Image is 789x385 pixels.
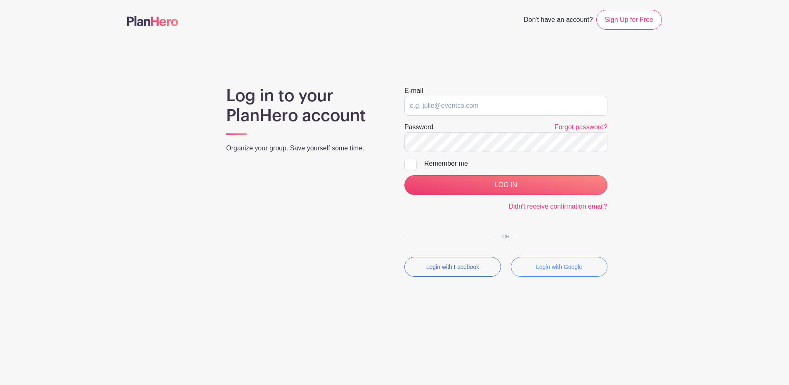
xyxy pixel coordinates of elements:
[127,16,178,26] img: logo-507f7623f17ff9eddc593b1ce0a138ce2505c220e1c5a4e2b4648c50719b7d32.svg
[404,96,607,116] input: e.g. julie@eventco.com
[511,257,607,277] button: Login with Google
[226,86,385,126] h1: Log in to your PlanHero account
[424,159,607,169] div: Remember me
[226,143,385,153] p: Organize your group. Save yourself some time.
[555,124,607,131] a: Forgot password?
[404,257,501,277] button: Login with Facebook
[426,264,479,270] small: Login with Facebook
[496,234,516,240] span: OR
[508,203,607,210] a: Didn't receive confirmation email?
[596,10,662,30] a: Sign Up for Free
[404,86,423,96] label: E-mail
[404,122,433,132] label: Password
[536,264,582,270] small: Login with Google
[524,12,593,30] span: Don't have an account?
[404,175,607,195] input: LOG IN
